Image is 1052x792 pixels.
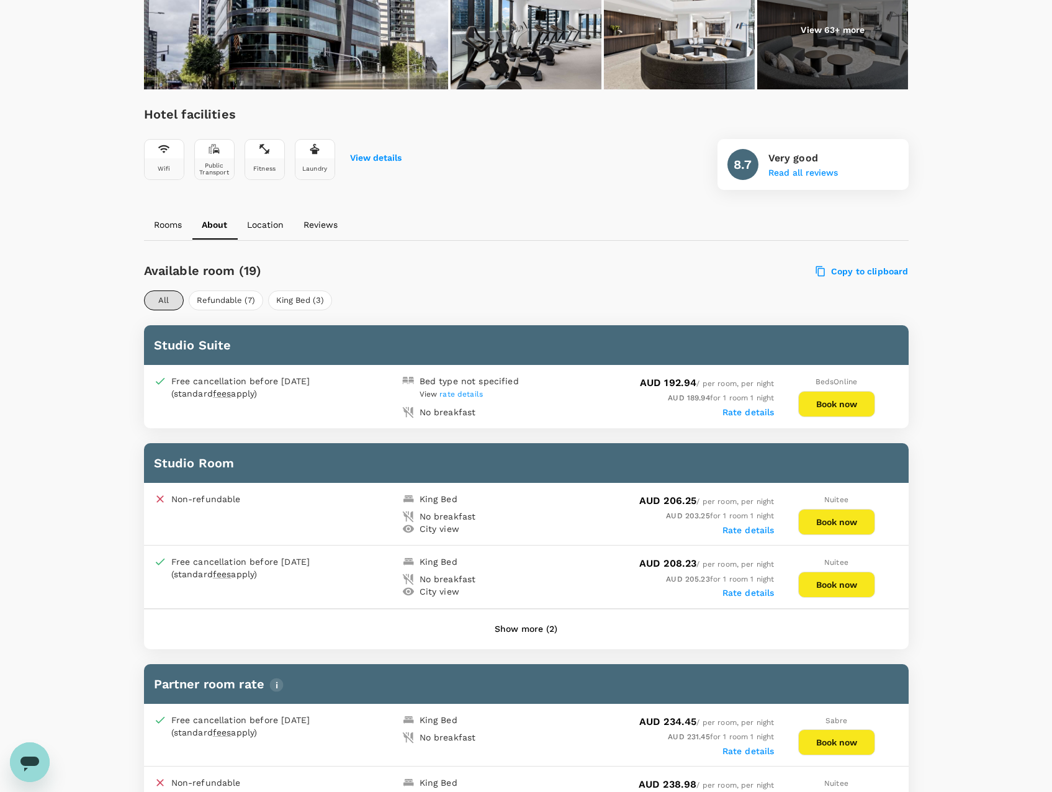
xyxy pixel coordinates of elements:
span: Nuitee [824,558,848,567]
span: / per room, per night [639,560,775,569]
div: City view [420,585,459,598]
button: Book now [798,391,875,417]
div: Free cancellation before [DATE] (standard apply) [171,375,339,400]
div: No breakfast [420,406,476,418]
h6: Studio Room [154,453,899,473]
button: Read all reviews [768,168,838,178]
div: No breakfast [420,510,476,523]
span: rate details [439,390,483,398]
span: for 1 room 1 night [668,394,774,402]
p: Non-refundable [171,776,241,789]
iframe: Button to launch messaging window [10,742,50,782]
span: AUD 208.23 [639,557,697,569]
span: / per room, per night [640,379,775,388]
span: AUD 192.94 [640,377,697,389]
span: / per room, per night [639,718,775,727]
div: City view [420,523,459,535]
div: King Bed [420,714,457,726]
p: Very good [768,151,838,166]
div: No breakfast [420,731,476,744]
p: Non-refundable [171,493,241,505]
img: double-bed-icon [402,375,415,387]
span: AUD 203.25 [666,511,710,520]
span: AUD 238.98 [639,778,697,790]
span: AUD 205.23 [666,575,710,583]
span: BedsOnline [816,377,858,386]
label: Copy to clipboard [816,266,909,277]
p: About [202,218,227,231]
img: info-tooltip-icon [269,678,284,692]
span: for 1 room 1 night [666,575,774,583]
span: for 1 room 1 night [666,511,774,520]
button: Book now [798,729,875,755]
span: Nuitee [824,779,848,788]
p: Rooms [154,218,182,231]
span: AUD 189.94 [668,394,710,402]
h6: Hotel facilities [144,104,402,124]
img: king-bed-icon [402,556,415,568]
span: fees [213,389,232,398]
span: Sabre [825,716,848,725]
div: King Bed [420,493,457,505]
span: AUD 234.45 [639,716,697,727]
div: Public Transport [197,162,232,176]
div: King Bed [420,556,457,568]
button: King Bed (3) [268,290,332,310]
div: Fitness [253,165,276,172]
div: Wifi [158,165,171,172]
h6: Studio Suite [154,335,899,355]
span: AUD 231.45 [668,732,710,741]
span: / per room, per night [639,781,775,790]
h6: 8.7 [734,155,751,174]
span: for 1 room 1 night [668,732,774,741]
span: AUD 206.25 [639,495,697,506]
div: Laundry [302,165,327,172]
img: king-bed-icon [402,776,415,789]
button: All [144,290,184,310]
img: king-bed-icon [402,493,415,505]
h6: Partner room rate [154,674,899,694]
span: fees [213,569,232,579]
label: Rate details [722,407,775,417]
h6: Available room (19) [144,261,588,281]
span: fees [213,727,232,737]
button: Refundable (7) [189,290,263,310]
p: View 63+ more [801,24,865,36]
span: View [420,390,483,398]
button: Book now [798,509,875,535]
button: Book now [798,572,875,598]
span: / per room, per night [639,497,775,506]
p: Reviews [303,218,338,231]
div: Bed type not specified [420,375,519,387]
label: Rate details [722,525,775,535]
div: No breakfast [420,573,476,585]
p: Location [247,218,284,231]
label: Rate details [722,746,775,756]
button: Show more (2) [477,614,575,644]
button: View details [350,153,402,163]
div: King Bed [420,776,457,789]
div: Free cancellation before [DATE] (standard apply) [171,714,339,739]
img: king-bed-icon [402,714,415,726]
span: Nuitee [824,495,848,504]
label: Rate details [722,588,775,598]
div: Free cancellation before [DATE] (standard apply) [171,556,339,580]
